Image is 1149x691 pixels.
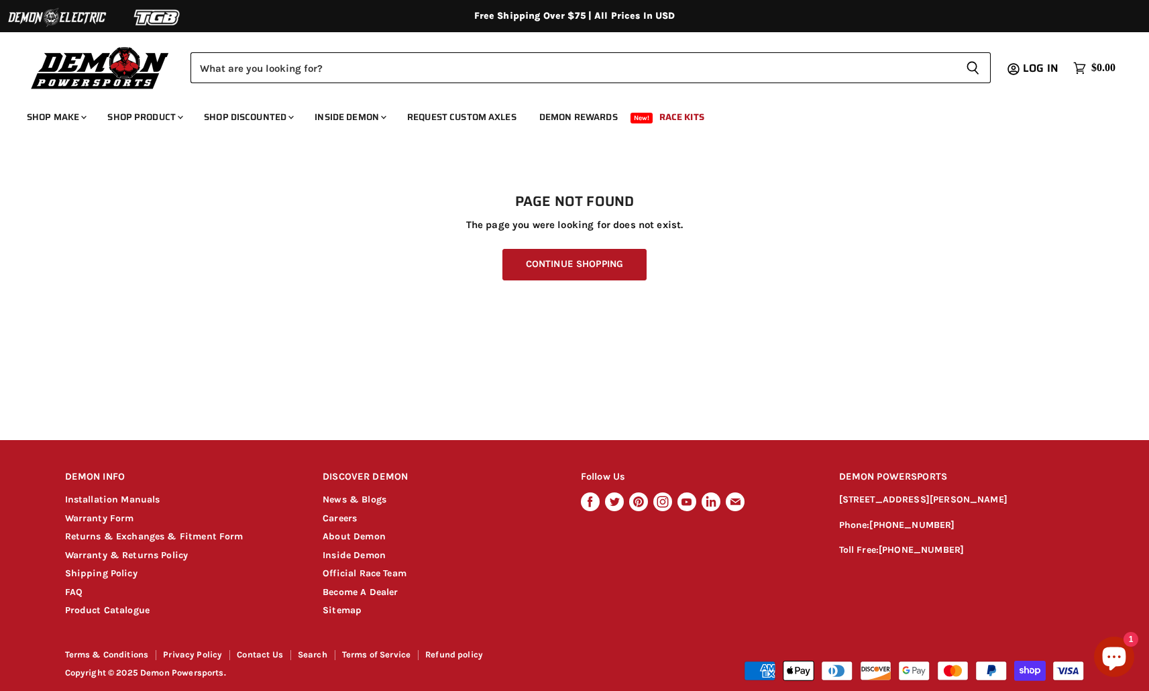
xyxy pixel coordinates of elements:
form: Product [190,52,991,83]
a: Terms of Service [342,649,411,659]
h2: DEMON POWERSPORTS [839,462,1085,493]
p: Phone: [839,518,1085,533]
img: TGB Logo 2 [107,5,208,30]
a: Shop Product [97,103,191,131]
p: The page you were looking for does not exist. [65,219,1085,231]
a: Returns & Exchanges & Fitment Form [65,531,243,542]
img: Demon Powersports [27,44,174,91]
h2: DISCOVER DEMON [323,462,555,493]
a: About Demon [323,531,386,542]
a: Inside Demon [305,103,394,131]
a: Refund policy [425,649,483,659]
a: Warranty & Returns Policy [65,549,188,561]
a: Shipping Policy [65,568,138,579]
a: Request Custom Axles [397,103,527,131]
p: Copyright © 2025 Demon Powersports. [65,668,576,678]
a: Shop Discounted [194,103,302,131]
inbox-online-store-chat: Shopify online store chat [1090,637,1138,680]
h2: DEMON INFO [65,462,298,493]
a: Search [298,649,327,659]
a: [PHONE_NUMBER] [869,519,954,531]
p: Toll Free: [839,543,1085,558]
a: Product Catalogue [65,604,150,616]
a: Contact Us [237,649,283,659]
nav: Footer [65,650,576,664]
a: Demon Rewards [529,103,628,131]
a: Race Kits [649,103,714,131]
a: Become A Dealer [323,586,398,598]
span: Log in [1023,60,1058,76]
ul: Main menu [17,98,1112,131]
a: $0.00 [1066,58,1122,78]
a: Warranty Form [65,513,134,524]
h2: Follow Us [581,462,814,493]
a: Terms & Conditions [65,649,149,659]
p: [STREET_ADDRESS][PERSON_NAME] [839,492,1085,508]
a: Inside Demon [323,549,386,561]
a: [PHONE_NUMBER] [879,544,964,555]
a: Official Race Team [323,568,406,579]
a: FAQ [65,586,83,598]
a: Careers [323,513,357,524]
a: Sitemap [323,604,362,616]
a: Continue Shopping [502,249,647,280]
button: Search [955,52,991,83]
a: News & Blogs [323,494,386,505]
a: Installation Manuals [65,494,160,505]
h1: Page not found [65,194,1085,210]
span: New! [631,113,653,123]
span: $0.00 [1091,62,1115,74]
a: Privacy Policy [163,649,222,659]
a: Log in [1017,62,1066,74]
img: Demon Electric Logo 2 [7,5,107,30]
input: Search [190,52,955,83]
div: Free Shipping Over $75 | All Prices In USD [38,10,1111,22]
a: Shop Make [17,103,95,131]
